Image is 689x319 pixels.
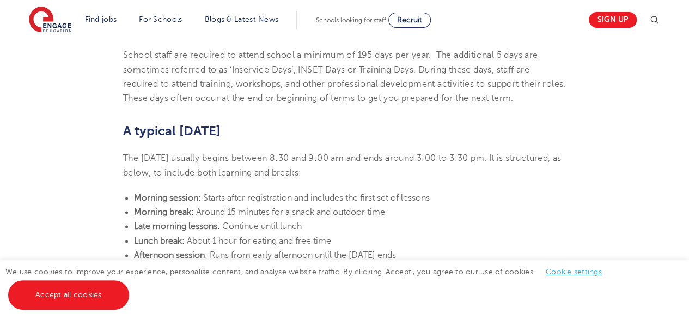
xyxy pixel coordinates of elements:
[388,13,431,28] a: Recruit
[134,207,191,217] b: Morning break
[5,268,613,299] span: We use cookies to improve your experience, personalise content, and analyse website traffic. By c...
[8,280,129,310] a: Accept all cookies
[205,15,279,23] a: Blogs & Latest News
[123,123,221,139] b: A typical [DATE]
[546,268,602,276] a: Cookie settings
[217,221,302,231] span: : Continue until lunch
[123,153,562,177] span: The [DATE] usually begins between 8:30 and 9:00 am and ends around 3:00 to 3:30 pm. It is structu...
[139,15,182,23] a: For Schools
[589,12,637,28] a: Sign up
[134,250,205,260] b: Afternoon session
[85,15,117,23] a: Find jobs
[29,7,71,34] img: Engage Education
[198,193,430,203] span: : Starts after registration and includes the first set of lessons
[397,16,422,24] span: Recruit
[123,50,566,103] span: School staff are required to attend school a minimum of 195 days per year. The additional 5 days ...
[134,236,182,246] b: Lunch break
[182,236,331,246] span: : About 1 hour for eating and free time
[134,221,217,231] b: Late morning lessons
[316,16,386,24] span: Schools looking for staff
[205,250,396,260] span: : Runs from early afternoon until the [DATE] ends
[191,207,385,217] span: : Around 15 minutes for a snack and outdoor time
[134,193,198,203] b: Morning session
